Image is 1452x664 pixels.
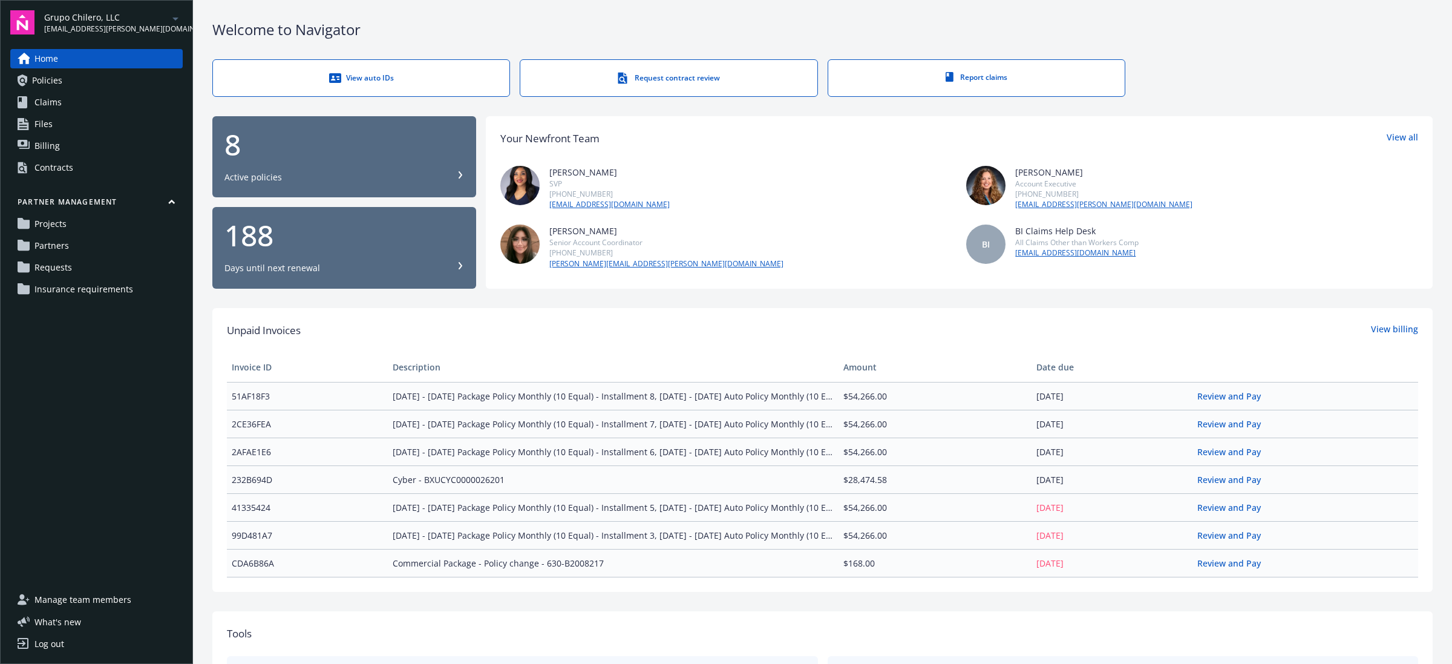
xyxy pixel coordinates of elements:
[393,501,834,514] span: [DATE] - [DATE] Package Policy Monthly (10 Equal) - Installment 5, [DATE] - [DATE] Auto Policy Mo...
[212,207,476,289] button: 188Days until next renewal
[227,410,388,438] td: 2CE36FEA
[34,114,53,134] span: Files
[839,465,1032,493] td: $28,474.58
[1015,189,1192,199] div: [PHONE_NUMBER]
[1032,549,1192,577] td: [DATE]
[34,136,60,156] span: Billing
[227,353,388,382] th: Invoice ID
[1015,248,1139,258] a: [EMAIL_ADDRESS][DOMAIN_NAME]
[1197,502,1270,513] a: Review and Pay
[34,93,62,112] span: Claims
[44,11,168,24] span: Grupo Chilero, LLC
[1032,521,1192,549] td: [DATE]
[10,214,183,234] a: Projects
[32,71,62,90] span: Policies
[839,549,1032,577] td: $168.00
[10,280,183,299] a: Insurance requirements
[1197,474,1270,485] a: Review and Pay
[34,49,58,68] span: Home
[224,130,464,159] div: 8
[549,248,783,258] div: [PHONE_NUMBER]
[1032,382,1192,410] td: [DATE]
[10,93,183,112] a: Claims
[227,438,388,465] td: 2AFAE1E6
[168,11,183,25] a: arrowDropDown
[388,353,839,382] th: Description
[34,236,69,255] span: Partners
[212,116,476,198] button: 8Active policies
[393,390,834,403] span: [DATE] - [DATE] Package Policy Monthly (10 Equal) - Installment 8, [DATE] - [DATE] Auto Policy Mo...
[839,353,1032,382] th: Amount
[34,616,81,628] span: What ' s new
[1015,179,1192,189] div: Account Executive
[1197,557,1270,569] a: Review and Pay
[34,590,131,610] span: Manage team members
[1197,418,1270,430] a: Review and Pay
[10,590,183,610] a: Manage team members
[549,179,670,189] div: SVP
[1015,199,1192,210] a: [EMAIL_ADDRESS][PERSON_NAME][DOMAIN_NAME]
[227,626,1418,642] div: Tools
[227,323,301,338] span: Unpaid Invoices
[520,59,817,97] a: Request contract review
[10,236,183,255] a: Partners
[500,225,540,264] img: photo
[1015,237,1139,248] div: All Claims Other than Workers Comp
[44,24,168,35] span: [EMAIL_ADDRESS][PERSON_NAME][DOMAIN_NAME]
[393,529,834,542] span: [DATE] - [DATE] Package Policy Monthly (10 Equal) - Installment 3, [DATE] - [DATE] Auto Policy Mo...
[1197,446,1270,458] a: Review and Pay
[1032,465,1192,493] td: [DATE]
[10,197,183,212] button: Partner management
[966,166,1006,205] img: photo
[1015,166,1192,179] div: [PERSON_NAME]
[393,473,834,486] span: Cyber - BXUCYC0000026201
[10,136,183,156] a: Billing
[549,237,783,248] div: Senior Account Coordinator
[500,131,600,146] div: Your Newfront Team
[839,493,1032,521] td: $54,266.00
[1032,438,1192,465] td: [DATE]
[34,280,133,299] span: Insurance requirements
[10,10,34,35] img: navigator-logo.svg
[982,238,990,251] span: BI
[1371,323,1418,338] a: View billing
[224,171,282,183] div: Active policies
[839,410,1032,438] td: $54,266.00
[10,258,183,277] a: Requests
[227,465,388,493] td: 232B694D
[224,221,464,250] div: 188
[10,616,100,628] button: What's new
[212,59,510,97] a: View auto IDs
[34,158,73,177] div: Contracts
[34,634,64,654] div: Log out
[10,158,183,177] a: Contracts
[549,189,670,199] div: [PHONE_NUMBER]
[500,166,540,205] img: photo
[227,382,388,410] td: 51AF18F3
[224,262,320,274] div: Days until next renewal
[839,438,1032,465] td: $54,266.00
[237,72,485,84] div: View auto IDs
[1032,353,1192,382] th: Date due
[828,59,1125,97] a: Report claims
[544,72,793,84] div: Request contract review
[10,49,183,68] a: Home
[1197,530,1270,541] a: Review and Pay
[34,214,67,234] span: Projects
[1197,390,1270,402] a: Review and Pay
[549,225,783,237] div: [PERSON_NAME]
[852,72,1100,82] div: Report claims
[44,10,183,35] button: Grupo Chilero, LLC[EMAIL_ADDRESS][PERSON_NAME][DOMAIN_NAME]arrowDropDown
[10,71,183,90] a: Policies
[549,258,783,269] a: [PERSON_NAME][EMAIL_ADDRESS][PERSON_NAME][DOMAIN_NAME]
[839,521,1032,549] td: $54,266.00
[34,258,72,277] span: Requests
[212,19,1433,40] div: Welcome to Navigator
[227,493,388,521] td: 41335424
[1032,493,1192,521] td: [DATE]
[1387,131,1418,146] a: View all
[1032,410,1192,438] td: [DATE]
[10,114,183,134] a: Files
[227,549,388,577] td: CDA6B86A
[1015,225,1139,237] div: BI Claims Help Desk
